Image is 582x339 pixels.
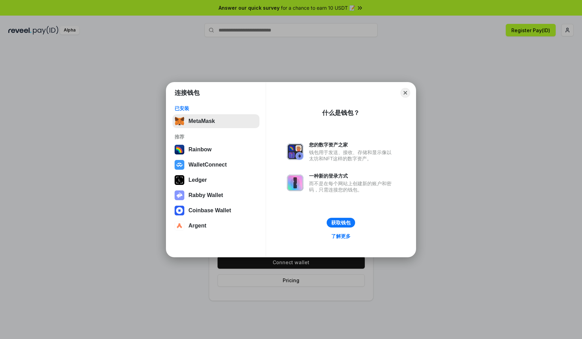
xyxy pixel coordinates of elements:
[175,89,200,97] h1: 连接钱包
[175,206,184,215] img: svg+xml,%3Csvg%20width%3D%2228%22%20height%3D%2228%22%20viewBox%3D%220%200%2028%2028%22%20fill%3D...
[327,218,355,228] button: 获取钱包
[287,175,303,191] img: svg+xml,%3Csvg%20xmlns%3D%22http%3A%2F%2Fwww.w3.org%2F2000%2Fsvg%22%20fill%3D%22none%22%20viewBox...
[331,220,351,226] div: 获取钱包
[175,190,184,200] img: svg+xml,%3Csvg%20xmlns%3D%22http%3A%2F%2Fwww.w3.org%2F2000%2Fsvg%22%20fill%3D%22none%22%20viewBox...
[175,175,184,185] img: svg+xml,%3Csvg%20xmlns%3D%22http%3A%2F%2Fwww.w3.org%2F2000%2Fsvg%22%20width%3D%2228%22%20height%3...
[287,143,303,160] img: svg+xml,%3Csvg%20xmlns%3D%22http%3A%2F%2Fwww.w3.org%2F2000%2Fsvg%22%20fill%3D%22none%22%20viewBox...
[173,158,259,172] button: WalletConnect
[309,180,395,193] div: 而不是在每个网站上创建新的账户和密码，只需连接您的钱包。
[322,109,360,117] div: 什么是钱包？
[175,116,184,126] img: svg+xml,%3Csvg%20fill%3D%22none%22%20height%3D%2233%22%20viewBox%3D%220%200%2035%2033%22%20width%...
[175,105,257,111] div: 已安装
[188,118,215,124] div: MetaMask
[327,232,355,241] a: 了解更多
[400,88,410,98] button: Close
[175,160,184,170] img: svg+xml,%3Csvg%20width%3D%2228%22%20height%3D%2228%22%20viewBox%3D%220%200%2028%2028%22%20fill%3D...
[173,173,259,187] button: Ledger
[173,188,259,202] button: Rabby Wallet
[188,192,223,198] div: Rabby Wallet
[173,114,259,128] button: MetaMask
[175,221,184,231] img: svg+xml,%3Csvg%20width%3D%2228%22%20height%3D%2228%22%20viewBox%3D%220%200%2028%2028%22%20fill%3D...
[331,233,351,239] div: 了解更多
[175,134,257,140] div: 推荐
[309,173,395,179] div: 一种新的登录方式
[175,145,184,154] img: svg+xml,%3Csvg%20width%3D%22120%22%20height%3D%22120%22%20viewBox%3D%220%200%20120%20120%22%20fil...
[188,146,212,153] div: Rainbow
[309,149,395,162] div: 钱包用于发送、接收、存储和显示像以太坊和NFT这样的数字资产。
[188,223,206,229] div: Argent
[173,219,259,233] button: Argent
[173,204,259,217] button: Coinbase Wallet
[188,162,227,168] div: WalletConnect
[309,142,395,148] div: 您的数字资产之家
[188,207,231,214] div: Coinbase Wallet
[188,177,207,183] div: Ledger
[173,143,259,157] button: Rainbow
